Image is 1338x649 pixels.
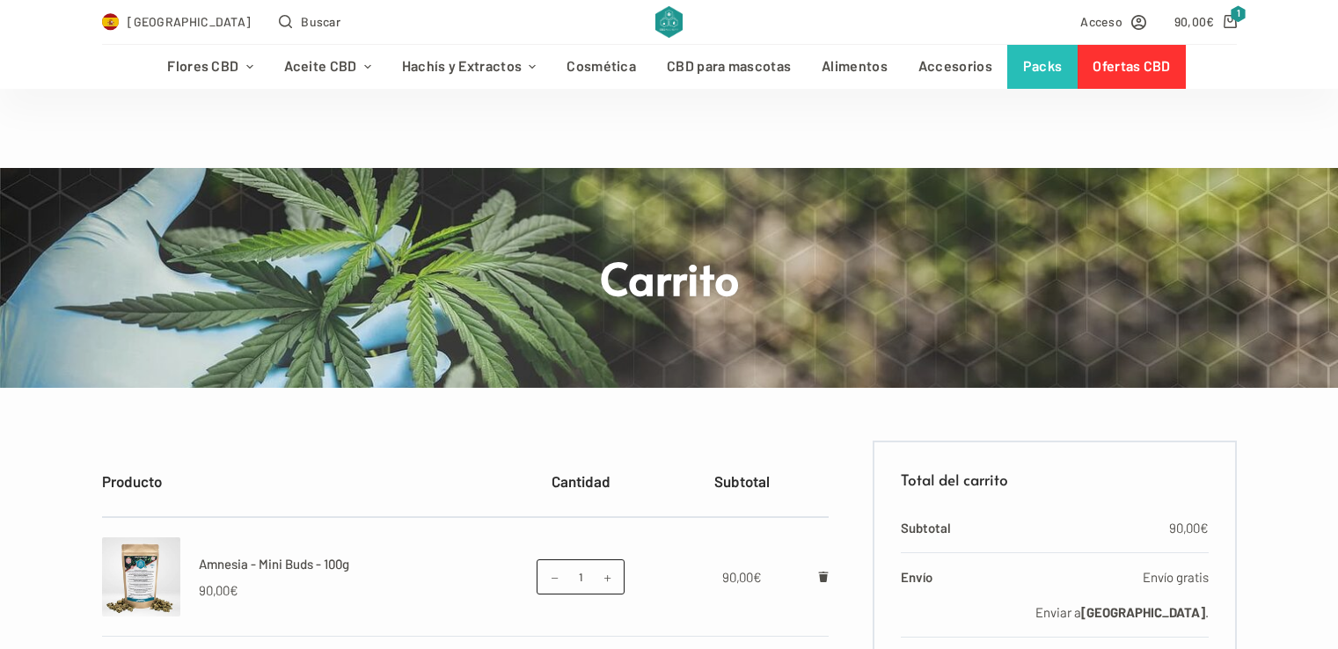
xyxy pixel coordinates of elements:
a: Acceso [1080,11,1146,32]
p: Enviar a . [985,602,1208,623]
a: Accesorios [903,45,1007,89]
button: Abrir formulario de búsqueda [279,11,340,32]
nav: Menú de cabecera [152,45,1186,89]
th: Subtotal [675,447,809,517]
span: € [230,582,238,598]
a: Aceite CBD [268,45,386,89]
th: Producto [102,447,487,517]
a: Hachís y Extractos [386,45,552,89]
a: Alimentos [807,45,903,89]
a: Amnesia - Mini Buds - 100g [199,556,349,572]
a: Select Country [102,11,252,32]
a: Eliminar Amnesia - Mini Buds - 100g del carrito [818,569,829,585]
a: Cosmética [552,45,652,89]
span: € [753,569,762,585]
h1: Carrito [340,249,999,306]
th: Subtotal [901,504,976,552]
img: ES Flag [102,13,120,31]
a: Carro de compra [1174,11,1237,32]
bdi: 90,00 [1169,520,1209,536]
span: 1 [1231,5,1247,22]
span: € [1206,14,1214,29]
bdi: 90,00 [1174,14,1215,29]
span: Acceso [1080,11,1122,32]
input: Cantidad de productos [537,559,625,594]
label: Envío gratis [985,566,1208,588]
bdi: 90,00 [722,569,762,585]
img: CBD Alchemy [655,6,683,38]
a: CBD para mascotas [652,45,807,89]
strong: [GEOGRAPHIC_DATA] [1081,604,1205,620]
h2: Total del carrito [901,469,1208,492]
span: Buscar [301,11,340,32]
a: Flores CBD [152,45,268,89]
a: Ofertas CBD [1078,45,1186,89]
th: Cantidad [487,447,675,517]
span: [GEOGRAPHIC_DATA] [128,11,251,32]
th: Envío [901,553,976,638]
bdi: 90,00 [199,582,238,598]
span: € [1200,520,1209,536]
a: Packs [1007,45,1078,89]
